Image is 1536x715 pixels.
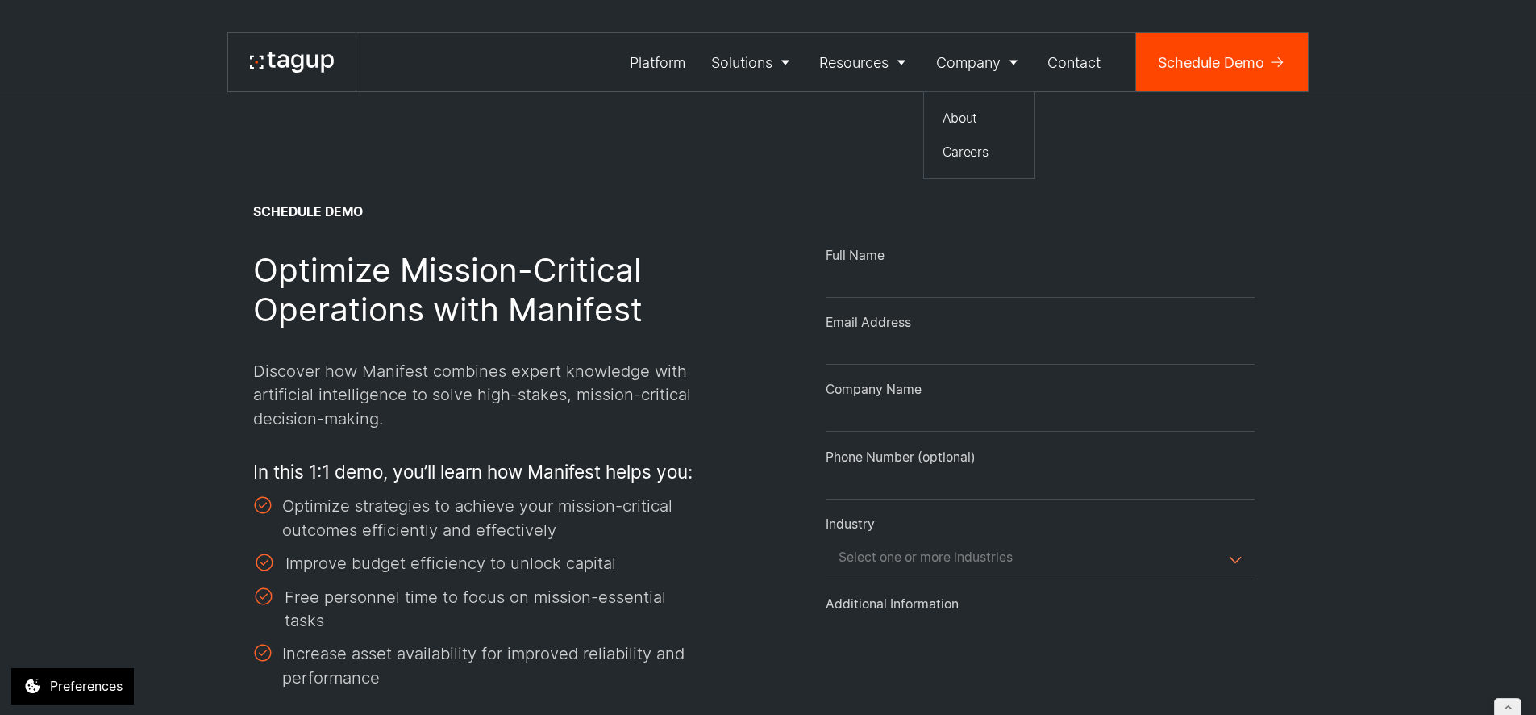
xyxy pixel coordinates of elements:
[923,33,1035,91] a: Company
[1047,52,1101,73] div: Contact
[282,642,698,689] div: Increase asset availability for improved reliability and performance
[943,142,1017,161] div: Careers
[936,52,1001,73] div: Company
[826,381,1255,399] div: Company Name
[826,247,1255,265] div: Full Name
[1136,33,1308,91] a: Schedule Demo
[618,33,699,91] a: Platform
[630,52,685,73] div: Platform
[826,596,1255,613] div: Additional Information
[1158,52,1264,73] div: Schedule Demo
[285,551,616,575] div: Improve budget efficiency to unlock capital
[253,203,363,221] div: SCHEDULE demo
[282,494,698,541] div: Optimize strategies to achieve your mission-critical outcomes efficiently and effectively
[50,676,123,696] div: Preferences
[826,314,1255,332] div: Email Address
[285,585,698,633] div: Free personnel time to focus on mission-essential tasks
[935,103,1024,134] a: About
[711,52,772,73] div: Solutions
[819,52,889,73] div: Resources
[253,459,693,485] p: In this 1:1 demo, you’ll learn how Manifest helps you:
[835,554,846,569] textarea: Search
[935,137,1024,168] a: Careers
[253,359,739,430] p: Discover how Manifest combines expert knowledge with artificial intelligence to solve high-stakes...
[923,91,1035,179] nav: Company
[253,250,739,330] h2: Optimize Mission-Critical Operations with Manifest
[807,33,924,91] a: Resources
[826,449,1255,466] div: Phone Number (optional)
[826,516,1255,533] div: Industry
[698,33,807,91] a: Solutions
[943,108,1017,128] div: About
[839,550,1013,566] div: Select one or more industries
[1035,33,1114,91] a: Contact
